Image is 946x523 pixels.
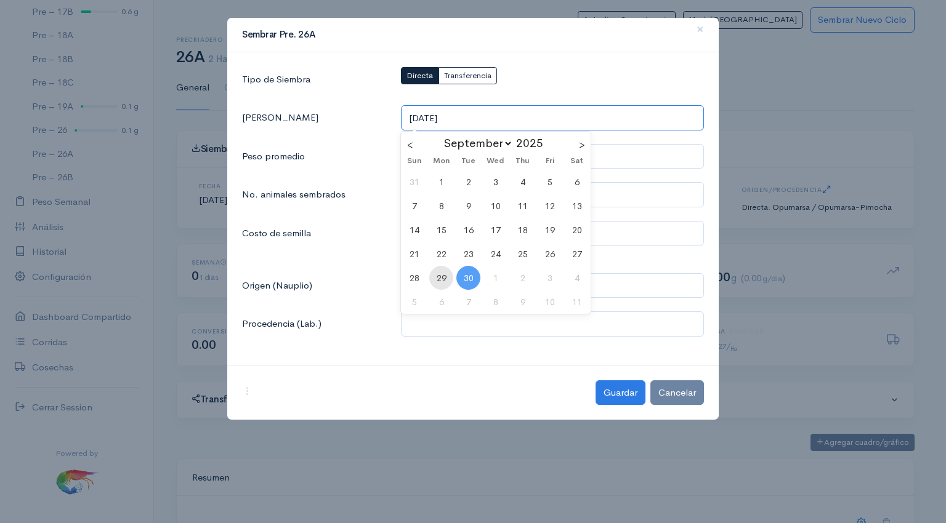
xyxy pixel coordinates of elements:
[444,70,491,81] span: Transferencia
[402,194,426,218] span: September 7, 2025
[429,242,453,266] span: September 22, 2025
[235,221,394,260] label: Costo de semilla
[560,144,704,169] input: g
[429,194,453,218] span: September 8, 2025
[565,290,589,314] span: October 11, 2025
[565,194,589,218] span: September 13, 2025
[565,218,589,242] span: September 20, 2025
[483,242,507,266] span: September 24, 2025
[650,380,704,405] button: Cancelar
[429,218,453,242] span: September 15, 2025
[402,170,426,194] span: August 31, 2025
[483,194,507,218] span: September 10, 2025
[697,20,704,38] span: ×
[455,157,482,165] span: Tue
[482,157,509,165] span: Wed
[596,380,645,405] button: Guardar
[511,194,535,218] span: September 11, 2025
[235,144,394,169] label: Peso promedio
[439,67,497,85] button: Transferencia
[511,290,535,314] span: October 9, 2025
[402,242,426,266] span: September 21, 2025
[483,290,507,314] span: October 8, 2025
[235,182,394,207] label: No. animales sembrados
[401,157,428,165] span: Sun
[401,132,419,153] span: <
[536,157,564,165] span: Fri
[511,266,535,290] span: October 2, 2025
[235,273,394,298] label: Origen (Nauplio)
[401,67,439,85] button: Directa
[242,28,315,42] h4: Sembrar Pre. 26A
[520,221,704,246] input: (total en dolares)
[538,170,562,194] span: September 5, 2025
[511,170,535,194] span: September 4, 2025
[483,218,507,242] span: September 17, 2025
[456,218,480,242] span: September 16, 2025
[538,242,562,266] span: September 26, 2025
[235,105,394,130] label: [PERSON_NAME]
[235,67,394,92] label: Tipo de Siembra
[402,218,426,242] span: September 14, 2025
[406,70,433,81] span: Directa
[456,194,480,218] span: September 9, 2025
[565,242,589,266] span: September 27, 2025
[538,218,562,242] span: September 19, 2025
[565,266,589,290] span: October 4, 2025
[456,290,480,314] span: October 7, 2025
[235,311,394,337] label: Procedencia (Lab.)
[538,266,562,290] span: October 3, 2025
[564,157,591,165] span: Sat
[682,13,719,47] button: Close
[456,170,480,194] span: September 2, 2025
[402,290,426,314] span: October 5, 2025
[429,170,453,194] span: September 1, 2025
[456,266,480,290] span: September 30, 2025
[428,157,455,165] span: Mon
[483,170,507,194] span: September 3, 2025
[573,132,591,153] span: >
[429,266,453,290] span: September 29, 2025
[511,242,535,266] span: September 25, 2025
[511,218,535,242] span: September 18, 2025
[513,136,554,151] input: Year
[456,242,480,266] span: September 23, 2025
[429,290,453,314] span: October 6, 2025
[538,194,562,218] span: September 12, 2025
[402,266,426,290] span: September 28, 2025
[483,266,507,290] span: October 1, 2025
[538,290,562,314] span: October 10, 2025
[509,157,536,165] span: Thu
[565,170,589,194] span: September 6, 2025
